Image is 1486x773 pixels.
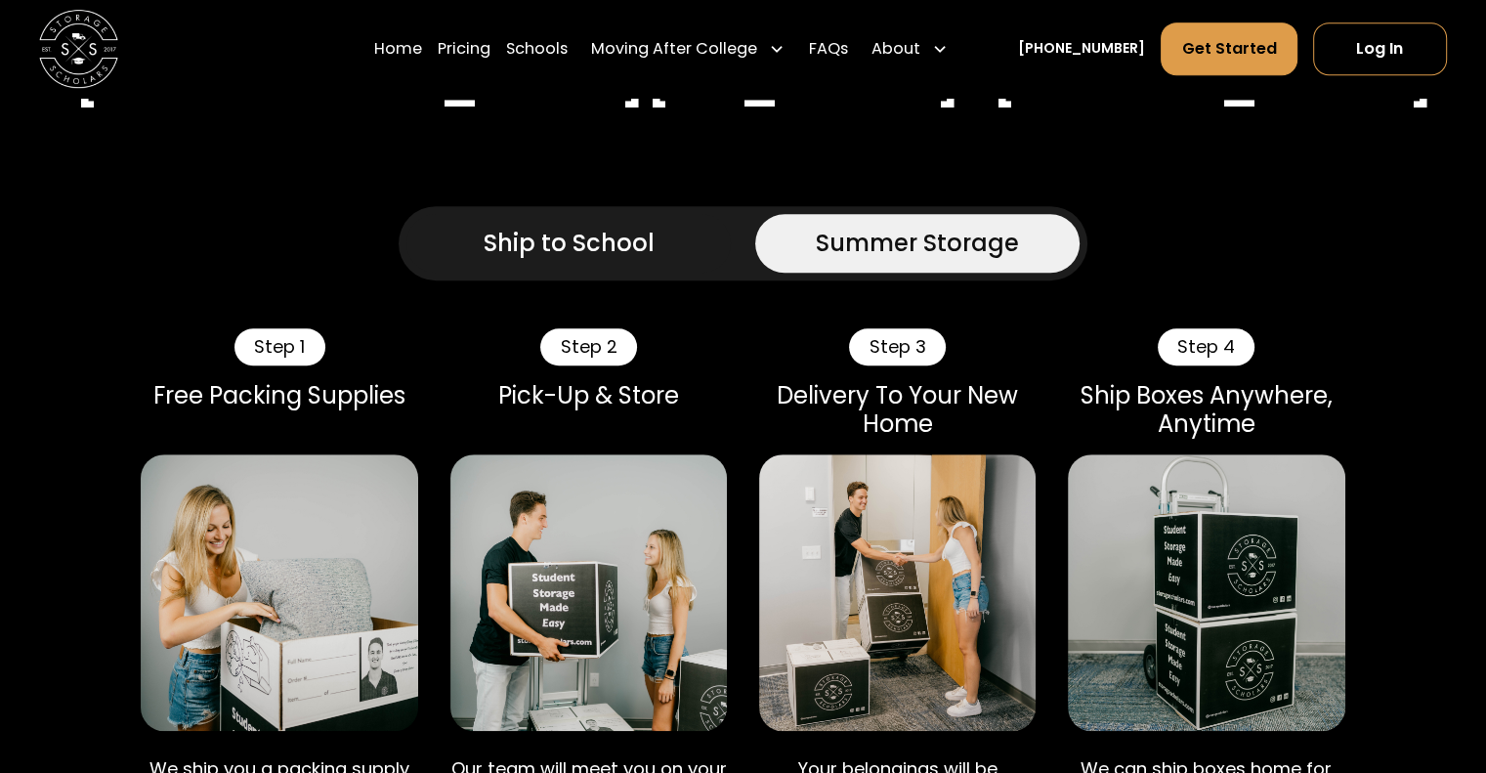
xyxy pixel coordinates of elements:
[1313,22,1447,75] a: Log In
[484,226,655,261] div: Ship to School
[450,454,728,732] img: Storage Scholars pick up.
[1161,22,1296,75] a: Get Started
[759,381,1037,438] div: Delivery To Your New Home
[1068,381,1345,438] div: Ship Boxes Anywhere, Anytime
[39,10,118,89] a: home
[438,21,490,76] a: Pricing
[816,226,1019,261] div: Summer Storage
[591,37,757,61] div: Moving After College
[1068,454,1345,732] img: Shipping Storage Scholars boxes.
[849,328,945,365] div: Step 3
[74,50,1434,111] h2: [GEOGRAPHIC_DATA][US_STATE]-[PERSON_NAME]
[374,21,422,76] a: Home
[1158,328,1254,365] div: Step 4
[450,381,728,409] div: Pick-Up & Store
[506,21,568,76] a: Schools
[759,454,1037,732] img: Storage Scholars delivery.
[141,381,418,409] div: Free Packing Supplies
[234,328,324,365] div: Step 1
[540,328,636,365] div: Step 2
[871,37,920,61] div: About
[141,454,418,732] img: Packing a Storage Scholars box.
[39,10,118,89] img: Storage Scholars main logo
[1018,39,1145,60] a: [PHONE_NUMBER]
[583,21,792,76] div: Moving After College
[864,21,955,76] div: About
[808,21,847,76] a: FAQs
